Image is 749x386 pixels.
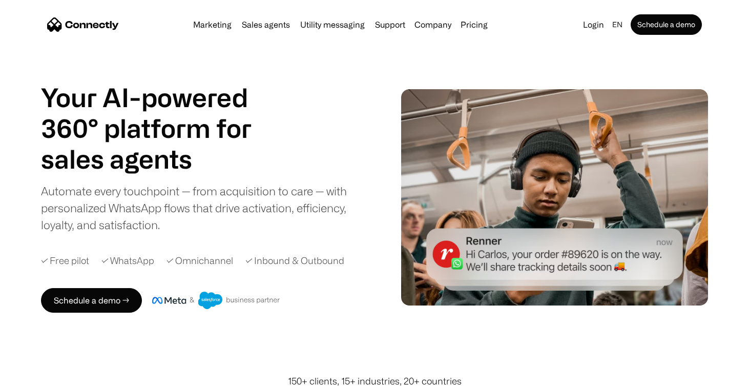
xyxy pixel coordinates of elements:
a: Schedule a demo [631,14,702,35]
aside: Language selected: English [10,367,61,382]
a: Support [371,21,409,29]
div: Automate every touchpoint — from acquisition to care — with personalized WhatsApp flows that driv... [41,182,364,233]
div: Company [411,17,454,32]
div: Company [414,17,451,32]
a: Sales agents [238,21,294,29]
a: home [47,17,119,32]
div: carousel [41,144,277,174]
div: 1 of 4 [41,144,277,174]
div: en [608,17,629,32]
h1: Your AI-powered 360° platform for [41,82,277,144]
a: Utility messaging [296,21,369,29]
a: Schedule a demo → [41,288,142,313]
div: ✓ WhatsApp [101,254,154,268]
div: en [612,17,622,32]
a: Pricing [456,21,492,29]
ul: Language list [20,368,61,382]
div: ✓ Omnichannel [167,254,233,268]
a: Marketing [189,21,236,29]
img: Meta and Salesforce business partner badge. [152,292,280,309]
a: Login [579,17,608,32]
div: ✓ Inbound & Outbound [245,254,344,268]
h1: sales agents [41,144,277,174]
div: ✓ Free pilot [41,254,89,268]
